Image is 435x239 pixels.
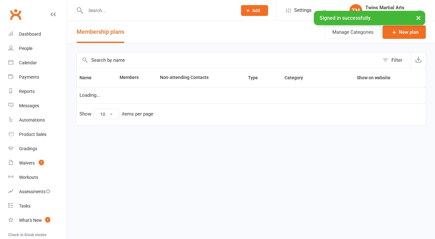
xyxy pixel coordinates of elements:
button: Membership plans [77,21,124,43]
span: Type [248,75,265,80]
div: Payments [19,74,39,80]
div: Product Sales [19,132,46,137]
a: Product Sales [8,127,67,142]
td: Loading... [77,87,426,103]
span: Settings [294,3,312,18]
div: Reports [19,89,35,94]
span: Name [79,75,99,80]
span: 1 [45,217,50,222]
button: Type [248,74,265,81]
a: Automations [8,113,67,127]
button: Filter [379,53,411,68]
span: Show on website [357,75,390,80]
button: Add [241,5,268,16]
div: What's New [19,218,42,223]
a: New plan [383,25,426,39]
a: Dashboard [8,27,67,41]
span: Signed in successfully. [320,15,371,21]
th: Members [117,68,157,87]
a: Tasks [8,199,67,213]
a: Waivers 1 [8,156,67,170]
button: Name [79,74,99,81]
a: Calendar [8,56,67,70]
div: Workouts [19,175,38,180]
a: What's New1 [8,213,67,228]
div: Assessments [19,189,51,194]
a: Workouts [8,170,67,185]
button: Manage Categories [325,25,381,39]
div: Twins Martial Arts [365,11,404,16]
a: Assessments [8,185,67,199]
div: Waivers [19,160,35,165]
a: Payments [8,70,67,84]
span: Category [285,75,310,80]
div: items per page [122,111,153,117]
div: Twins Martial Arts [365,5,404,11]
span: Add [252,8,260,13]
button: Category [285,74,310,81]
div: Filter [391,56,402,64]
div: TM [349,4,362,17]
a: People [8,41,67,56]
div: Messages [19,103,39,108]
div: Automations [19,117,45,123]
div: Show [79,109,153,120]
input: Search by name [77,53,379,68]
div: Calendar [19,60,37,65]
input: Search... [84,6,233,15]
div: Gradings [19,146,37,151]
button: Show on website [351,74,397,81]
div: Dashboard [19,32,41,37]
div: People [19,46,32,51]
div: Tasks [19,203,31,208]
th: Non-attending Contacts [157,68,245,87]
a: Reports [8,84,67,99]
a: Clubworx [8,6,24,22]
button: × [413,11,424,25]
a: Gradings [8,142,67,156]
span: 1 [39,160,44,165]
a: Messages [8,99,67,113]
